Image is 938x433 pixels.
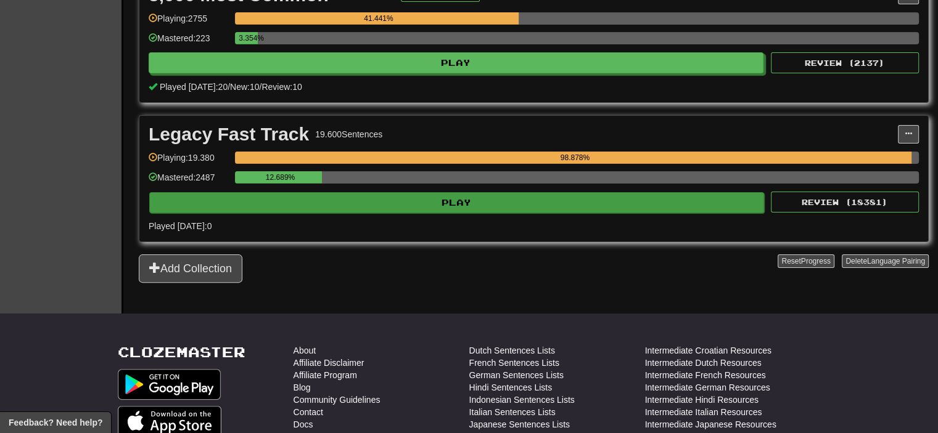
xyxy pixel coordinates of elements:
[9,416,102,429] span: Open feedback widget
[149,52,763,73] button: Play
[149,32,229,52] div: Mastered: 223
[842,254,929,268] button: DeleteLanguage Pairing
[149,221,212,231] span: Played [DATE]: 0
[645,344,771,357] a: Intermediate Croatian Resources
[469,418,570,431] a: Japanese Sentences Lists
[160,82,228,92] span: Played [DATE]: 20
[118,369,221,400] img: Get it on Google Play
[294,406,323,418] a: Contact
[778,254,834,268] button: ResetProgress
[239,32,258,44] div: 3.354%
[228,82,230,92] span: /
[118,344,245,360] a: Clozemaster
[149,192,764,213] button: Play
[260,82,262,92] span: /
[645,357,762,369] a: Intermediate Dutch Resources
[294,357,364,369] a: Affiliate Disclaimer
[294,369,357,381] a: Affiliate Program
[867,257,925,265] span: Language Pairing
[645,406,762,418] a: Intermediate Italian Resources
[645,394,759,406] a: Intermediate Hindi Resources
[294,418,313,431] a: Docs
[645,369,766,381] a: Intermediate French Resources
[139,254,242,283] button: Add Collection
[149,125,309,144] div: Legacy Fast Track
[645,381,770,394] a: Intermediate German Resources
[239,152,911,164] div: 98.878%
[261,82,302,92] span: Review: 10
[801,257,831,265] span: Progress
[239,171,321,184] div: 12.689%
[469,369,564,381] a: German Sentences Lists
[294,381,311,394] a: Blog
[315,128,382,140] div: 19.600 Sentences
[294,394,381,406] a: Community Guidelines
[239,12,518,25] div: 41.441%
[469,394,575,406] a: Indonesian Sentences Lists
[230,82,259,92] span: New: 10
[294,344,316,357] a: About
[645,418,776,431] a: Intermediate Japanese Resources
[149,152,229,172] div: Playing: 19.380
[149,171,229,192] div: Mastered: 2487
[149,12,229,33] div: Playing: 2755
[771,52,919,73] button: Review (2137)
[469,406,556,418] a: Italian Sentences Lists
[469,357,559,369] a: French Sentences Lists
[469,381,553,394] a: Hindi Sentences Lists
[469,344,555,357] a: Dutch Sentences Lists
[771,192,919,212] button: Review (18381)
